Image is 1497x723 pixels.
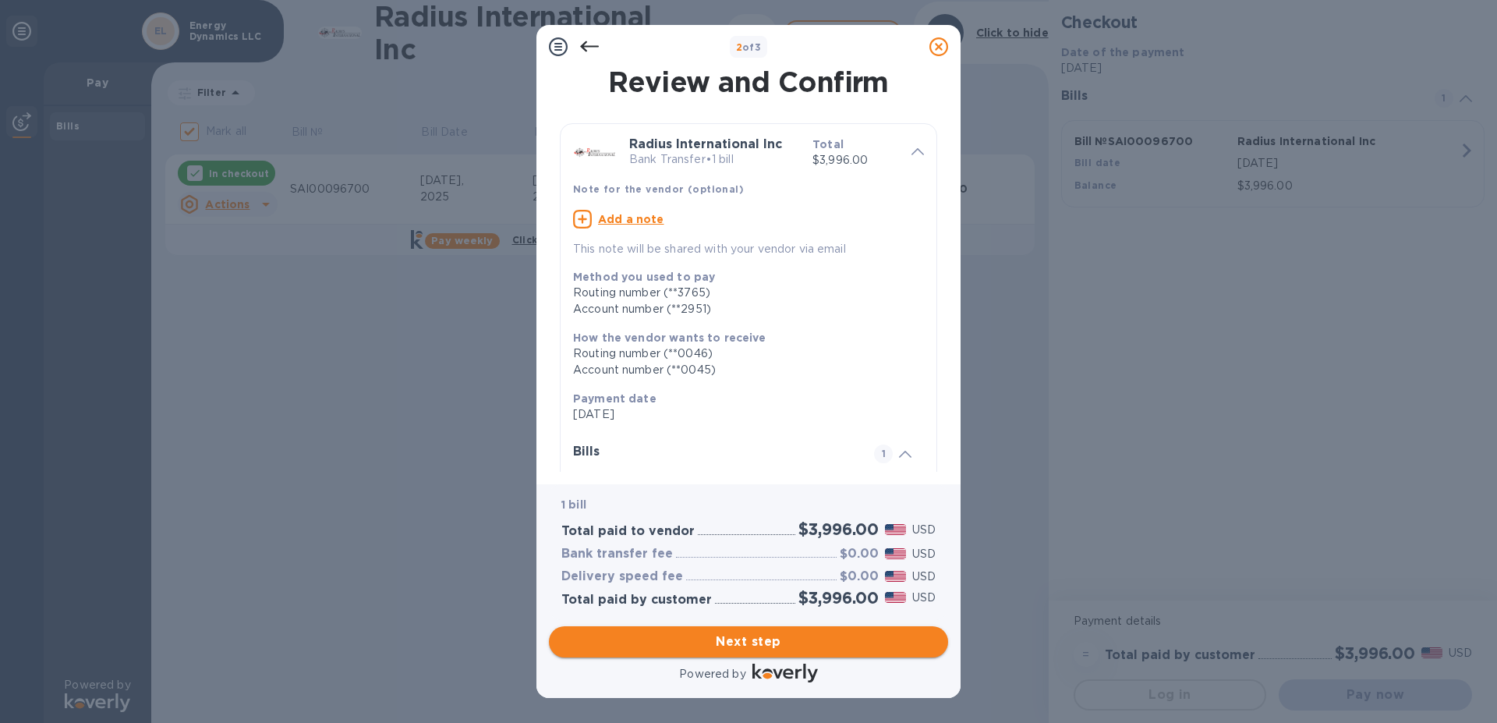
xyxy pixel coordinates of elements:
[912,569,936,585] p: USD
[885,548,906,559] img: USD
[812,138,844,151] b: Total
[573,331,766,344] b: How the vendor wants to receive
[561,498,586,511] b: 1 bill
[752,664,818,682] img: Logo
[573,271,715,283] b: Method you used to pay
[798,588,879,608] h2: $3,996.00
[561,524,695,539] h3: Total paid to vendor
[629,151,800,168] p: Bank Transfer • 1 bill
[573,346,911,362] div: Routing number (**0046)
[573,445,855,459] h3: Bills
[561,569,683,584] h3: Delivery speed fee
[736,41,762,53] b: of 3
[736,41,742,53] span: 2
[885,571,906,582] img: USD
[573,285,911,301] div: Routing number (**3765)
[885,524,906,535] img: USD
[573,301,911,317] div: Account number (**2951)
[573,241,924,257] p: This note will be shared with your vendor via email
[557,66,940,98] h1: Review and Confirm
[629,136,782,151] b: Radius International Inc
[549,626,948,657] button: Next step
[812,152,899,168] p: $3,996.00
[885,592,906,603] img: USD
[573,392,656,405] b: Payment date
[912,546,936,562] p: USD
[874,445,893,463] span: 1
[840,569,879,584] h3: $0.00
[679,666,745,682] p: Powered by
[840,547,879,562] h3: $0.00
[912,590,936,606] p: USD
[561,633,936,651] span: Next step
[561,593,712,608] h3: Total paid by customer
[573,406,911,423] p: [DATE]
[912,522,936,538] p: USD
[798,519,879,539] h2: $3,996.00
[573,136,924,257] div: Radius International IncBank Transfer•1 billTotal$3,996.00Note for the vendor (optional)Add a not...
[561,547,673,562] h3: Bank transfer fee
[573,362,911,378] div: Account number (**0045)
[573,183,744,195] b: Note for the vendor (optional)
[598,213,664,225] u: Add a note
